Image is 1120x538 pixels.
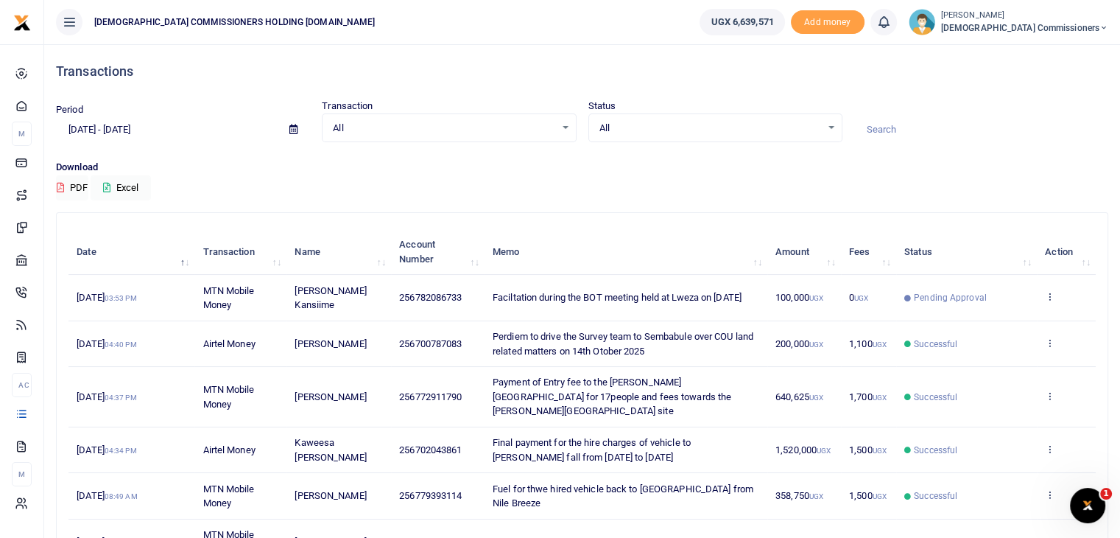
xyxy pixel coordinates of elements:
[909,9,935,35] img: profile-user
[854,117,1108,142] input: Search
[1100,488,1112,500] span: 1
[194,229,286,275] th: Transaction: activate to sort column ascending
[12,462,32,486] li: M
[202,285,254,311] span: MTN Mobile Money
[809,294,823,302] small: UGX
[105,394,137,402] small: 04:37 PM
[485,229,767,275] th: Memo: activate to sort column ascending
[941,10,1108,22] small: [PERSON_NAME]
[202,444,255,455] span: Airtel Money
[849,292,868,303] span: 0
[68,229,194,275] th: Date: activate to sort column descending
[809,492,823,500] small: UGX
[775,292,823,303] span: 100,000
[775,490,823,501] span: 358,750
[694,9,790,35] li: Wallet ballance
[56,102,83,117] label: Period
[295,285,366,311] span: [PERSON_NAME] Kansiime
[493,292,742,303] span: Faciltation during the BOT meeting held at Lweza on [DATE]
[399,444,462,455] span: 256702043861
[202,338,255,349] span: Airtel Money
[12,122,32,146] li: M
[791,10,864,35] span: Add money
[12,373,32,397] li: Ac
[56,117,278,142] input: select period
[493,483,753,509] span: Fuel for thwe hired vehicle back to [GEOGRAPHIC_DATA] from Nile Breeze
[105,294,137,302] small: 03:53 PM
[295,437,366,463] span: Kaweesa [PERSON_NAME]
[873,394,887,402] small: UGX
[599,121,821,136] span: All
[873,447,887,455] small: UGX
[105,447,137,455] small: 04:34 PM
[767,229,841,275] th: Amount: activate to sort column ascending
[873,340,887,349] small: UGX
[77,292,136,303] span: [DATE]
[841,229,896,275] th: Fees: activate to sort column ascending
[13,14,31,32] img: logo-small
[849,490,887,501] span: 1,500
[295,338,366,349] span: [PERSON_NAME]
[399,391,462,402] span: 256772911790
[817,447,831,455] small: UGX
[914,444,957,457] span: Successful
[77,490,137,501] span: [DATE]
[873,492,887,500] small: UGX
[711,15,773,29] span: UGX 6,639,571
[809,394,823,402] small: UGX
[849,338,887,349] span: 1,100
[914,291,987,304] span: Pending Approval
[56,63,1108,80] h4: Transactions
[775,444,831,455] span: 1,520,000
[13,16,31,27] a: logo-small logo-large logo-large
[809,340,823,349] small: UGX
[493,437,691,463] span: Final payment for the hire charges of vehicle to [PERSON_NAME] fall from [DATE] to [DATE]
[91,175,151,200] button: Excel
[849,444,887,455] span: 1,500
[914,391,957,404] span: Successful
[105,340,137,349] small: 04:40 PM
[77,444,136,455] span: [DATE]
[295,490,366,501] span: [PERSON_NAME]
[854,294,868,302] small: UGX
[56,160,1108,175] p: Download
[941,21,1108,35] span: [DEMOGRAPHIC_DATA] Commissioners
[399,338,462,349] span: 256700787083
[77,338,136,349] span: [DATE]
[286,229,391,275] th: Name: activate to sort column ascending
[493,377,731,416] span: Payment of Entry fee to the [PERSON_NAME][GEOGRAPHIC_DATA] for 17people and fees towards the [PER...
[849,391,887,402] span: 1,700
[909,9,1108,35] a: profile-user [PERSON_NAME] [DEMOGRAPHIC_DATA] Commissioners
[333,121,554,136] span: All
[700,9,784,35] a: UGX 6,639,571
[791,15,864,27] a: Add money
[399,490,462,501] span: 256779393114
[493,331,753,357] span: Perdiem to drive the Survey team to Sembabule over COU land related matters on 14th Otober 2025
[588,99,616,113] label: Status
[791,10,864,35] li: Toup your wallet
[295,391,366,402] span: [PERSON_NAME]
[1070,488,1105,523] iframe: Intercom live chat
[914,338,957,351] span: Successful
[88,15,381,29] span: [DEMOGRAPHIC_DATA] COMMISSIONERS HOLDING [DOMAIN_NAME]
[896,229,1037,275] th: Status: activate to sort column ascending
[77,391,136,402] span: [DATE]
[322,99,373,113] label: Transaction
[202,483,254,509] span: MTN Mobile Money
[105,492,138,500] small: 08:49 AM
[1037,229,1096,275] th: Action: activate to sort column ascending
[56,175,88,200] button: PDF
[202,384,254,410] span: MTN Mobile Money
[775,338,823,349] span: 200,000
[399,292,462,303] span: 256782086733
[775,391,823,402] span: 640,625
[914,489,957,503] span: Successful
[391,229,485,275] th: Account Number: activate to sort column ascending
